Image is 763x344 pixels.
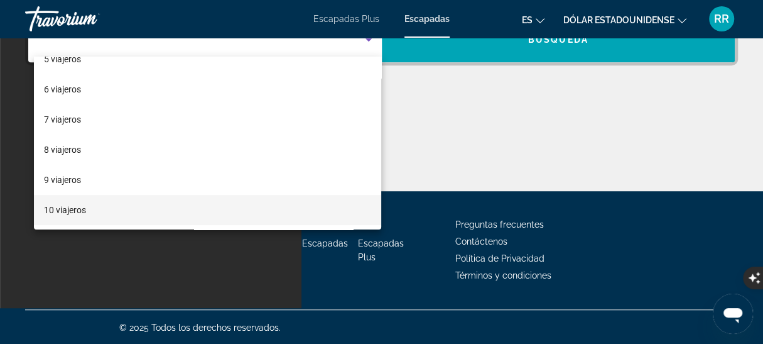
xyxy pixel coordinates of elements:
font: 7 viajeros [44,114,81,125]
iframe: Botón para iniciar la ventana de mensajería [713,294,753,334]
font: 10 viajeros [44,205,86,215]
font: 6 viajeros [44,84,81,94]
font: 8 viajeros [44,145,81,155]
font: 9 viajeros [44,175,81,185]
font: 5 viajeros [44,54,81,64]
